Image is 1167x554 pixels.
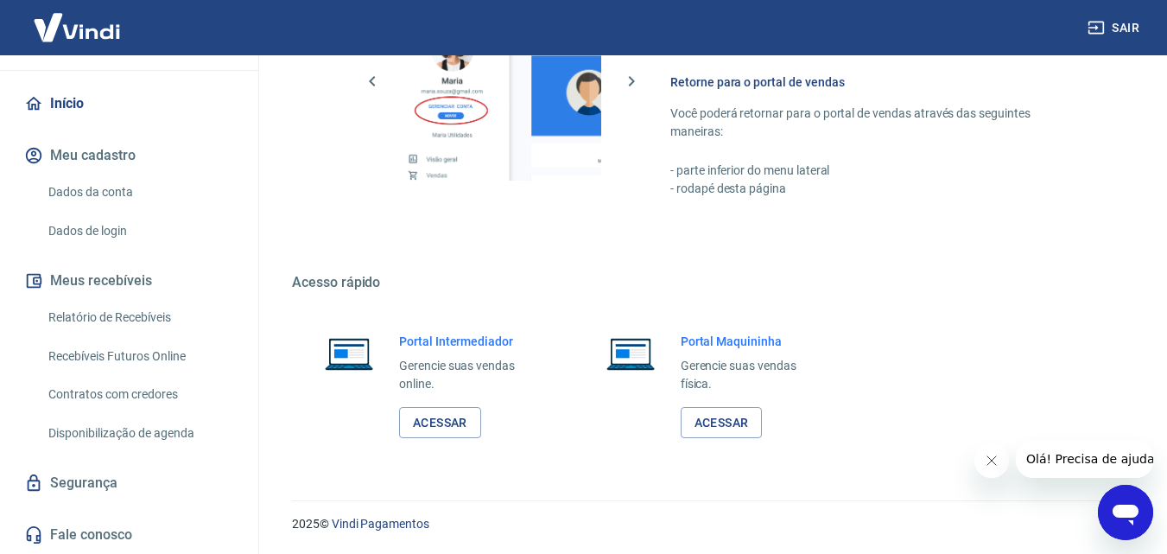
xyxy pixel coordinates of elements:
[292,274,1126,291] h5: Acesso rápido
[670,162,1084,180] p: - parte inferior do menu lateral
[681,357,824,393] p: Gerencie suas vendas física.
[1084,12,1146,44] button: Sair
[21,137,238,175] button: Meu cadastro
[1016,440,1153,478] iframe: Mensagem da empresa
[670,180,1084,198] p: - rodapé desta página
[21,516,238,554] a: Fale conosco
[332,517,429,531] a: Vindi Pagamentos
[21,1,133,54] img: Vindi
[1098,485,1153,540] iframe: Botão para abrir a janela de mensagens
[313,333,385,374] img: Imagem de um notebook aberto
[10,12,145,26] span: Olá! Precisa de ajuda?
[681,333,824,350] h6: Portal Maquininha
[41,416,238,451] a: Disponibilização de agenda
[41,300,238,335] a: Relatório de Recebíveis
[41,339,238,374] a: Recebíveis Futuros Online
[21,262,238,300] button: Meus recebíveis
[399,333,542,350] h6: Portal Intermediador
[399,407,481,439] a: Acessar
[21,464,238,502] a: Segurança
[399,357,542,393] p: Gerencie suas vendas online.
[594,333,667,374] img: Imagem de um notebook aberto
[41,175,238,210] a: Dados da conta
[292,515,1126,533] p: 2025 ©
[670,105,1084,141] p: Você poderá retornar para o portal de vendas através das seguintes maneiras:
[974,443,1009,478] iframe: Fechar mensagem
[41,377,238,412] a: Contratos com credores
[21,85,238,123] a: Início
[670,73,1084,91] h6: Retorne para o portal de vendas
[41,213,238,249] a: Dados de login
[681,407,763,439] a: Acessar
